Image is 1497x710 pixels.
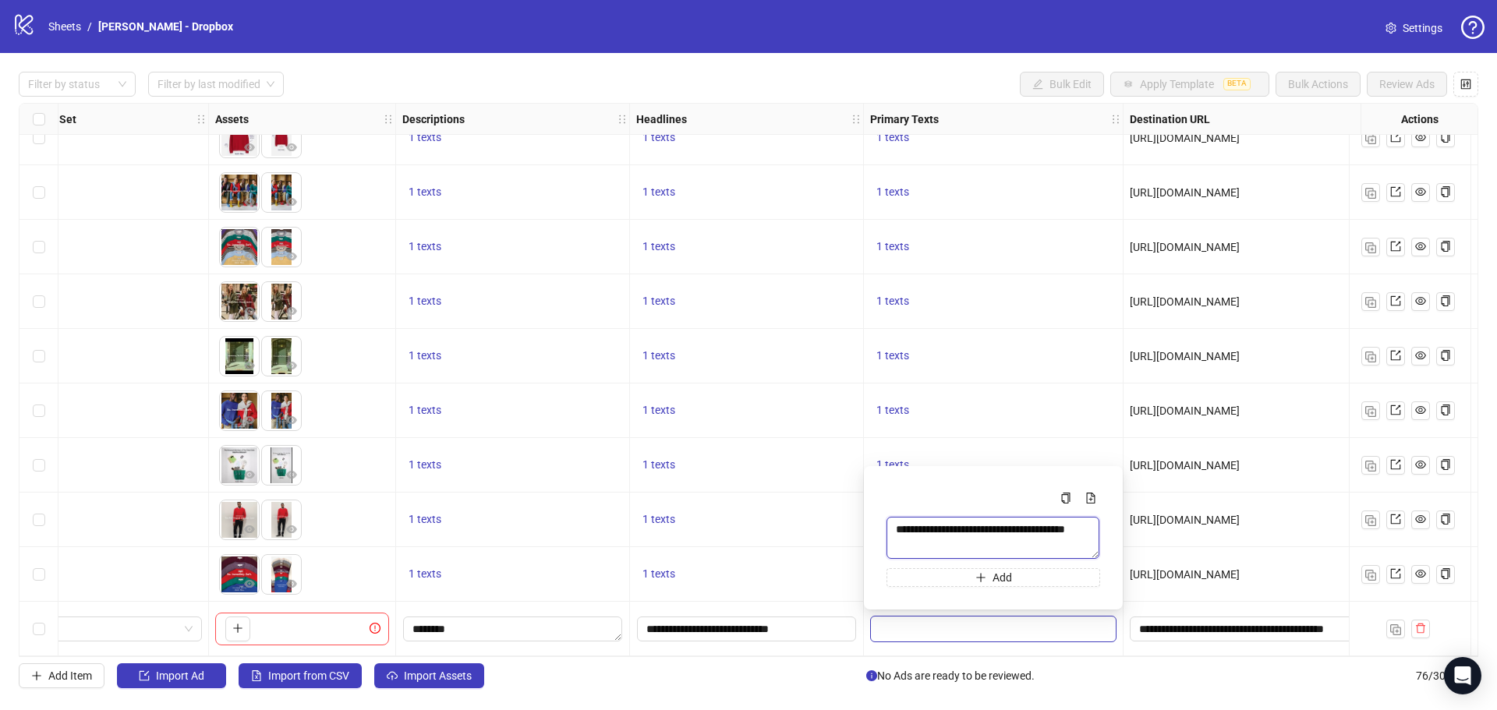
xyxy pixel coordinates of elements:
span: holder [862,114,872,125]
span: plus [31,670,42,681]
button: Import Assets [374,663,484,688]
span: holder [207,114,218,125]
button: 1 texts [402,401,448,420]
button: Duplicate [1361,238,1380,256]
span: eye [244,415,255,426]
span: holder [394,114,405,125]
button: 1 texts [636,183,681,202]
span: 1 texts [409,404,441,416]
span: [URL][DOMAIN_NAME] [1130,241,1240,253]
button: 1 texts [636,456,681,475]
img: Asset 1 [220,118,259,157]
span: Import Assets [404,669,472,682]
span: Import Ad [156,669,204,682]
span: 76 / 300 items [1416,667,1478,684]
button: Preview [282,302,301,321]
strong: Primary Texts [870,111,939,128]
span: eye [1415,514,1426,525]
div: Select row 69 [19,220,58,274]
span: export [1390,350,1401,361]
span: No Ads are ready to be reviewed. [866,667,1035,684]
button: 1 texts [636,292,681,311]
span: 1 texts [642,567,675,580]
span: [URL][DOMAIN_NAME] [1130,514,1240,526]
span: holder [628,114,639,125]
div: Select all rows [19,104,58,135]
span: copy [1440,459,1451,470]
span: Import from CSV [268,669,349,682]
span: Add Item [48,669,92,682]
div: Resize Descriptions column [625,104,629,134]
span: eye [286,469,297,480]
span: 1 texts [876,240,909,253]
img: Duplicate [1365,515,1376,526]
button: 1 texts [870,129,915,147]
span: copy [1060,493,1071,503]
button: Duplicate [1361,129,1380,147]
span: setting [1386,23,1396,34]
span: eye [244,578,255,589]
span: eye [244,360,255,371]
img: Duplicate [1365,570,1376,581]
button: 1 texts [402,510,448,529]
img: Asset 1 [220,500,259,539]
img: Duplicate [1365,133,1376,144]
button: 1 texts [402,238,448,256]
span: file-excel [251,670,262,681]
strong: Assets [215,111,249,128]
span: export [1390,295,1401,306]
button: Add [225,616,250,641]
img: Duplicate [1365,351,1376,362]
span: 1 texts [642,404,675,416]
button: 1 texts [870,292,915,311]
span: holder [617,114,628,125]
strong: Headlines [636,111,687,128]
span: [URL][DOMAIN_NAME] [1130,404,1240,417]
button: Preview [240,357,259,376]
span: control [1460,79,1471,90]
button: Configure table settings [1453,72,1478,97]
span: copy [1440,350,1451,361]
button: Duplicate [1361,183,1380,202]
div: Select row 70 [19,274,58,329]
span: 1 texts [642,240,675,253]
span: eye [1415,568,1426,579]
span: 1 texts [409,458,441,471]
span: 1 texts [642,513,675,525]
span: eye [244,196,255,207]
div: Open Intercom Messenger [1444,657,1481,694]
img: Duplicate [1365,242,1376,253]
button: Add Item [19,663,104,688]
img: Duplicate [1365,188,1376,199]
button: Preview [240,575,259,594]
strong: Descriptions [402,111,465,128]
span: 1 texts [409,185,441,198]
span: 1 texts [642,131,675,143]
span: eye [1415,241,1426,252]
a: [PERSON_NAME] - Dropbox [95,18,236,35]
span: eye [244,142,255,153]
button: Duplicate [1361,456,1380,475]
img: Asset 1 [220,446,259,485]
button: 1 texts [636,238,681,256]
button: Duplicate [1361,510,1380,529]
span: 1 texts [876,458,909,471]
span: 1 texts [642,185,675,198]
span: 1 texts [409,567,441,580]
span: export [1390,241,1401,252]
span: eye [1415,132,1426,143]
div: Resize Assets column [391,104,395,134]
button: 1 texts [402,347,448,366]
button: Preview [282,357,301,376]
div: Select row 76 [19,602,58,656]
span: eye [1415,295,1426,306]
button: Duplicate [1386,620,1405,638]
span: export [1390,404,1401,415]
button: 1 texts [870,183,915,202]
span: copy [1440,186,1451,197]
span: eye [244,524,255,535]
span: export [1390,132,1401,143]
button: Preview [282,412,301,430]
button: Preview [240,302,259,321]
img: Asset 1 [220,282,259,321]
